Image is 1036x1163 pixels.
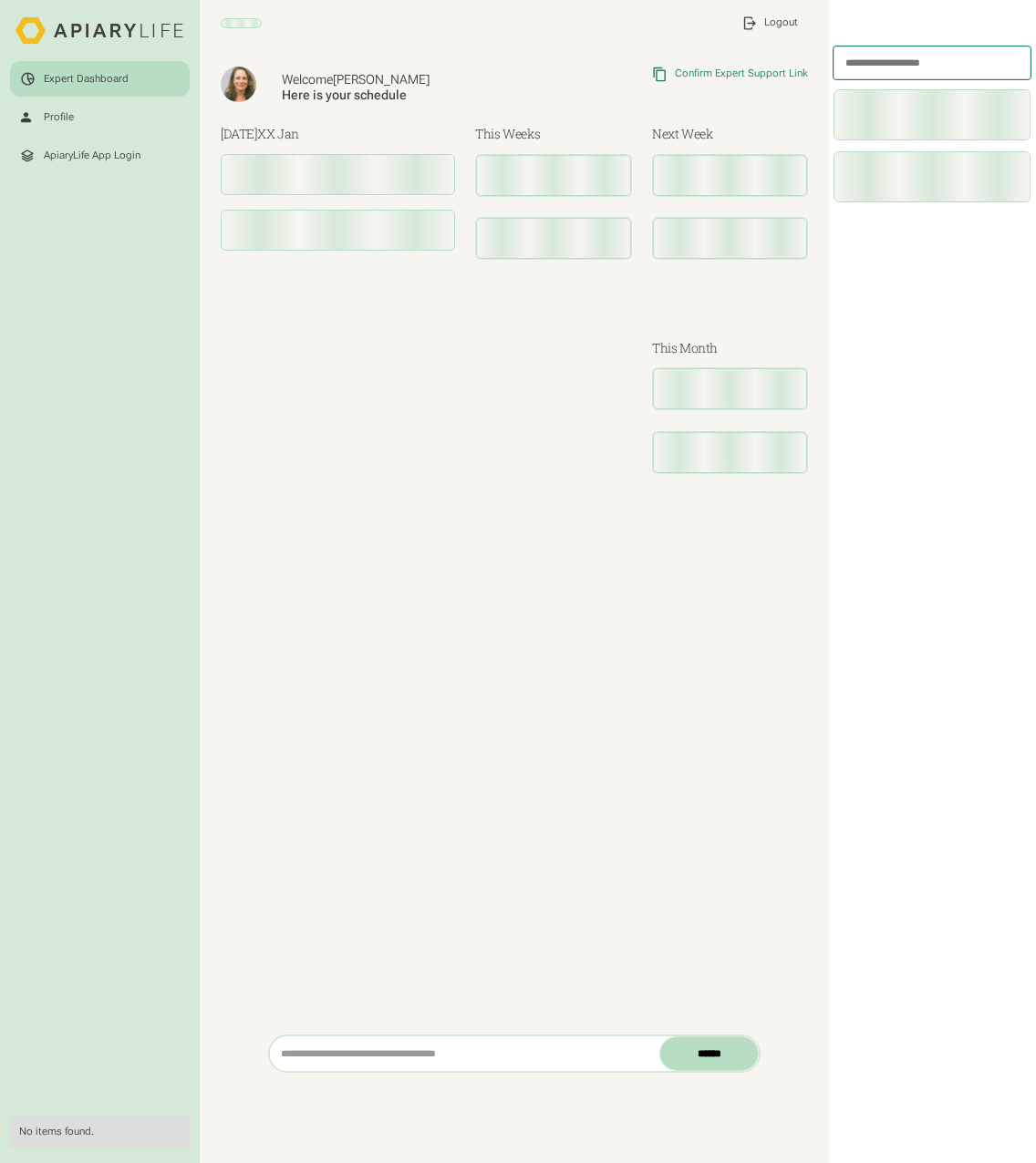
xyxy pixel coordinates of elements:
div: Welcome [282,72,543,88]
h3: This Month [652,338,808,357]
span: [PERSON_NAME] [333,72,430,87]
a: Expert Dashboard [10,61,190,97]
h3: This Weeks [475,124,631,143]
a: Logout [731,5,809,41]
span: XX Jan [257,125,299,142]
div: Profile [44,111,74,124]
div: No items found. [19,1126,181,1138]
div: Logout [764,16,798,29]
div: Here is your schedule [282,87,543,104]
h3: [DATE] [221,124,455,143]
a: Profile [10,99,190,135]
div: Expert Dashboard [44,73,129,86]
a: ApiaryLife App Login [10,138,190,173]
div: ApiaryLife App Login [44,149,140,162]
div: Confirm Expert Support Link [675,67,808,80]
h3: Next Week [652,124,808,143]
